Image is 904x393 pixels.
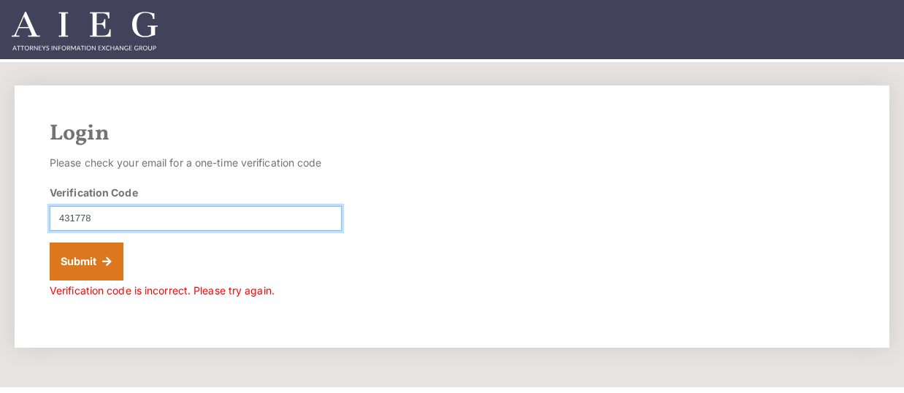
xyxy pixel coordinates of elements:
[50,153,342,173] p: Please check your email for a one-time verification code
[50,185,138,200] label: Verification Code
[50,243,123,281] button: Submit
[12,12,158,50] img: Attorneys Information Exchange Group
[50,121,854,147] h2: Login
[50,284,275,297] span: Verification code is incorrect. Please try again.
